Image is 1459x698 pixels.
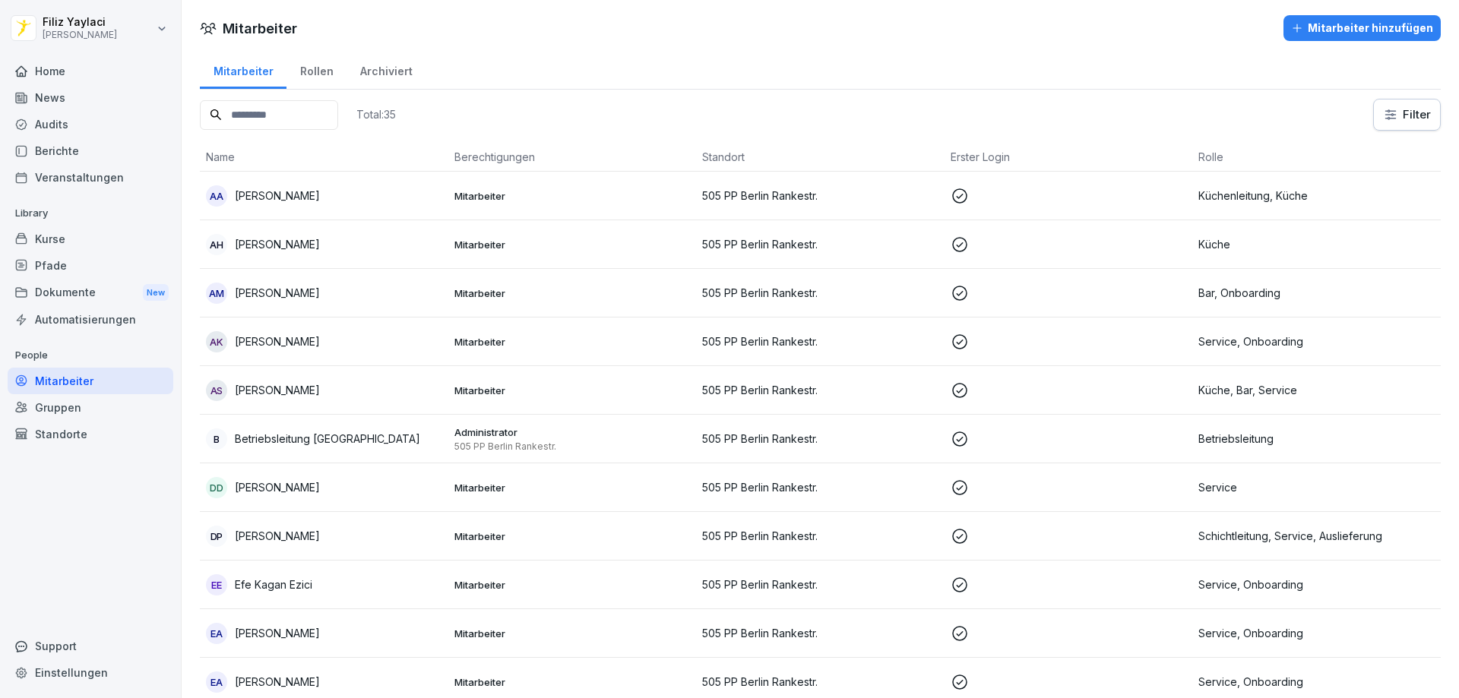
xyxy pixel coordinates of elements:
[454,627,691,640] p: Mitarbeiter
[1198,431,1435,447] p: Betriebsleitung
[206,428,227,450] div: B
[945,143,1193,172] th: Erster Login
[1198,236,1435,252] p: Küche
[235,576,312,592] p: Efe Kagan Ezici
[347,50,426,89] a: Archiviert
[696,143,945,172] th: Standort
[8,111,173,137] a: Audits
[702,528,938,544] p: 505 PP Berlin Rankestr.
[454,425,691,439] p: Administrator
[1198,333,1435,349] p: Service, Onboarding
[206,185,227,207] div: AA
[454,238,691,251] p: Mitarbeiter
[8,226,173,252] a: Kurse
[702,285,938,301] p: 505 PP Berlin Rankestr.
[235,236,320,252] p: [PERSON_NAME]
[235,285,320,301] p: [PERSON_NAME]
[356,107,396,122] p: Total: 35
[702,674,938,690] p: 505 PP Berlin Rankestr.
[235,188,320,204] p: [PERSON_NAME]
[454,189,691,203] p: Mitarbeiter
[206,283,227,304] div: AM
[1198,528,1435,544] p: Schichtleitung, Service, Auslieferung
[206,671,227,693] div: EA
[702,333,938,349] p: 505 PP Berlin Rankestr.
[702,382,938,398] p: 505 PP Berlin Rankestr.
[8,368,173,394] a: Mitarbeiter
[8,306,173,333] a: Automatisierungen
[454,441,691,453] p: 505 PP Berlin Rankestr.
[235,382,320,398] p: [PERSON_NAME]
[200,143,448,172] th: Name
[8,137,173,164] a: Berichte
[1198,188,1435,204] p: Küchenleitung, Küche
[235,528,320,544] p: [PERSON_NAME]
[235,431,420,447] p: Betriebsleitung [GEOGRAPHIC_DATA]
[8,279,173,307] div: Dokumente
[1383,107,1431,122] div: Filter
[8,252,173,279] div: Pfade
[454,286,691,300] p: Mitarbeiter
[702,625,938,641] p: 505 PP Berlin Rankestr.
[454,675,691,689] p: Mitarbeiter
[1198,674,1435,690] p: Service, Onboarding
[454,481,691,494] p: Mitarbeiter
[702,576,938,592] p: 505 PP Berlin Rankestr.
[454,529,691,543] p: Mitarbeiter
[43,30,117,40] p: [PERSON_NAME]
[8,659,173,686] a: Einstellungen
[8,58,173,84] a: Home
[8,633,173,659] div: Support
[235,625,320,641] p: [PERSON_NAME]
[286,50,347,89] a: Rollen
[702,479,938,495] p: 505 PP Berlin Rankestr.
[1192,143,1441,172] th: Rolle
[1198,285,1435,301] p: Bar, Onboarding
[8,84,173,111] a: News
[1198,479,1435,495] p: Service
[206,526,227,547] div: DP
[206,477,227,498] div: DD
[1283,15,1441,41] button: Mitarbeiter hinzufügen
[235,674,320,690] p: [PERSON_NAME]
[43,16,117,29] p: Filiz Yaylaci
[8,394,173,421] a: Gruppen
[1374,99,1440,130] button: Filter
[206,623,227,644] div: EA
[206,380,227,401] div: AS
[206,574,227,595] div: EE
[1198,382,1435,398] p: Küche, Bar, Service
[8,421,173,447] a: Standorte
[454,384,691,397] p: Mitarbeiter
[1198,625,1435,641] p: Service, Onboarding
[8,201,173,226] p: Library
[702,431,938,447] p: 505 PP Berlin Rankestr.
[702,188,938,204] p: 505 PP Berlin Rankestr.
[1291,20,1433,36] div: Mitarbeiter hinzufügen
[223,18,297,39] h1: Mitarbeiter
[8,279,173,307] a: DokumenteNew
[143,284,169,302] div: New
[235,333,320,349] p: [PERSON_NAME]
[8,343,173,368] p: People
[206,331,227,352] div: AK
[1198,576,1435,592] p: Service, Onboarding
[8,164,173,191] a: Veranstaltungen
[702,236,938,252] p: 505 PP Berlin Rankestr.
[454,335,691,349] p: Mitarbeiter
[200,50,286,89] a: Mitarbeiter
